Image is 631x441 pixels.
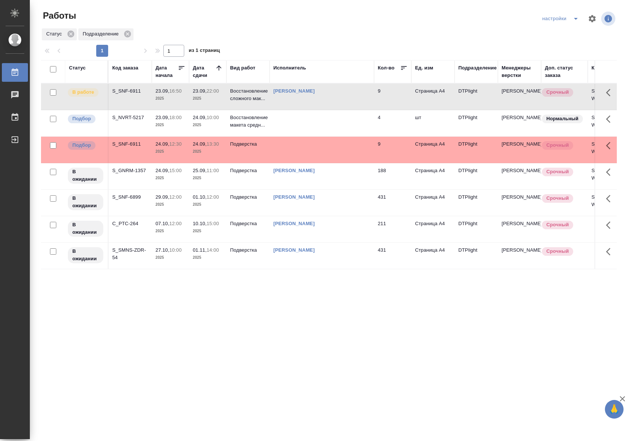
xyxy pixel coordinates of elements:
[83,30,121,38] p: Подразделение
[169,247,182,253] p: 10:00
[72,221,99,236] p: В ожидании
[502,64,537,79] div: Менеджеры верстки
[156,88,169,94] p: 23.09,
[455,137,498,163] td: DTPlight
[156,121,185,129] p: 2025
[156,64,178,79] div: Дата начала
[72,142,91,149] p: Подбор
[193,121,223,129] p: 2025
[156,95,185,102] p: 2025
[193,95,223,102] p: 2025
[546,168,569,176] p: Срочный
[69,64,86,72] div: Статус
[156,115,169,120] p: 23.09,
[546,88,569,96] p: Срочный
[455,110,498,136] td: DTPlight
[546,142,569,149] p: Срочный
[546,195,569,202] p: Срочный
[67,167,104,184] div: Исполнитель назначен, приступать к работе пока рано
[411,163,455,189] td: Страница А4
[588,190,631,216] td: S_SNF-6899-WK-015
[455,243,498,269] td: DTPlight
[42,28,77,40] div: Статус
[193,254,223,261] p: 2025
[502,140,537,148] p: [PERSON_NAME]
[455,190,498,216] td: DTPlight
[374,216,411,242] td: 211
[230,114,266,129] p: Восстановление макета средн...
[156,148,185,155] p: 2025
[67,87,104,97] div: Исполнитель выполняет работу
[374,137,411,163] td: 9
[455,84,498,110] td: DTPlight
[602,137,619,155] button: Здесь прячутся важные кнопки
[502,167,537,174] p: [PERSON_NAME]
[193,168,207,173] p: 25.09,
[602,163,619,181] button: Здесь прячутся важные кнопки
[378,64,395,72] div: Кол-во
[273,88,315,94] a: [PERSON_NAME]
[169,88,182,94] p: 16:50
[169,141,182,147] p: 12:30
[411,216,455,242] td: Страница А4
[67,220,104,237] div: Исполнитель назначен, приступать к работе пока рано
[455,216,498,242] td: DTPlight
[72,115,91,122] p: Подбор
[546,115,578,122] p: Нормальный
[588,110,631,136] td: S_NVRT-5217-WK-001
[605,400,624,419] button: 🙏
[415,64,433,72] div: Ед. изм
[67,193,104,211] div: Исполнитель назначен, приступать к работе пока рано
[112,167,148,174] div: S_GNRM-1357
[156,201,185,208] p: 2025
[112,114,148,121] div: S_NVRT-5217
[230,193,266,201] p: Подверстка
[588,84,631,110] td: S_SNF-6911-WK-006
[540,13,583,25] div: split button
[72,88,94,96] p: В работе
[602,190,619,208] button: Здесь прячутся важные кнопки
[374,190,411,216] td: 431
[411,84,455,110] td: Страница А4
[374,243,411,269] td: 431
[72,248,99,263] p: В ожидании
[374,163,411,189] td: 188
[546,221,569,229] p: Срочный
[169,194,182,200] p: 12:00
[230,246,266,254] p: Подверстка
[67,246,104,264] div: Исполнитель назначен, приступать к работе пока рано
[546,248,569,255] p: Срочный
[602,110,619,128] button: Здесь прячутся важные кнопки
[193,247,207,253] p: 01.11,
[193,221,207,226] p: 10.10,
[169,115,182,120] p: 18:00
[545,64,584,79] div: Доп. статус заказа
[374,110,411,136] td: 4
[411,137,455,163] td: Страница А4
[601,12,617,26] span: Посмотреть информацию
[156,174,185,182] p: 2025
[112,64,138,72] div: Код заказа
[67,114,104,124] div: Можно подбирать исполнителей
[72,195,99,209] p: В ожидании
[502,193,537,201] p: [PERSON_NAME]
[602,84,619,102] button: Здесь прячутся важные кнопки
[112,140,148,148] div: S_SNF-6911
[608,401,621,417] span: 🙏
[207,141,219,147] p: 13:30
[193,64,215,79] div: Дата сдачи
[230,87,266,102] p: Восстановление сложного мак...
[193,88,207,94] p: 23.09,
[411,190,455,216] td: Страница А4
[273,64,306,72] div: Исполнитель
[602,216,619,234] button: Здесь прячутся важные кнопки
[411,110,455,136] td: шт
[458,64,497,72] div: Подразделение
[169,168,182,173] p: 15:00
[156,247,169,253] p: 27.10,
[230,64,255,72] div: Вид работ
[502,246,537,254] p: [PERSON_NAME]
[602,243,619,261] button: Здесь прячутся важные кнопки
[156,254,185,261] p: 2025
[273,221,315,226] a: [PERSON_NAME]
